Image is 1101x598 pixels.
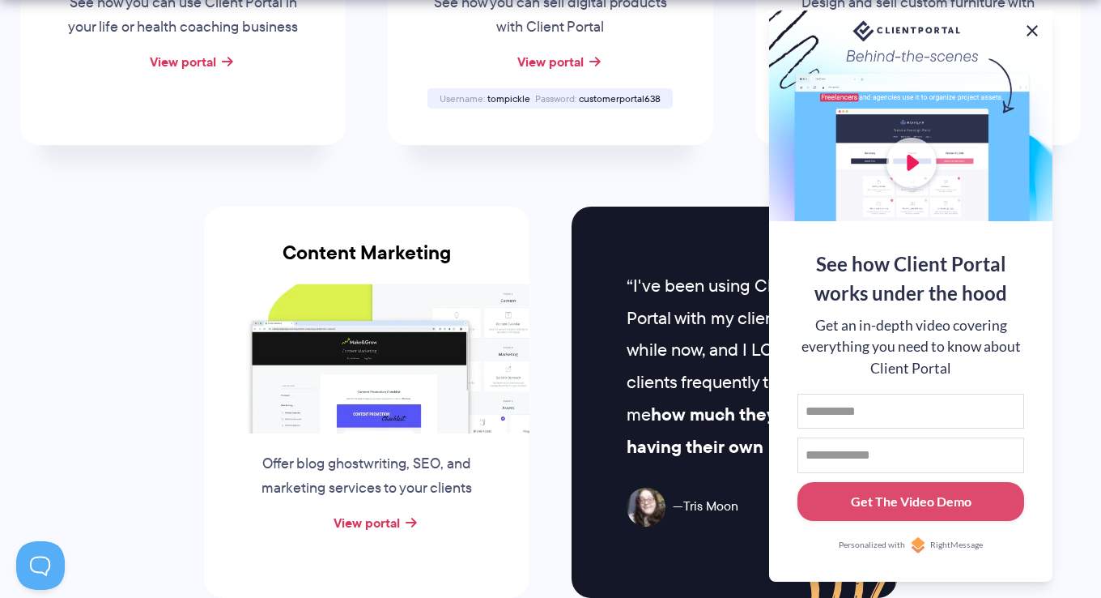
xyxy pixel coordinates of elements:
span: RightMessage [930,539,983,552]
span: Username [440,92,485,105]
button: Get The Video Demo [797,482,1024,522]
span: customerportal638 [579,92,661,105]
h3: Content Marketing [204,241,529,284]
img: Personalized with RightMessage [910,537,926,553]
div: See how Client Portal works under the hood [797,250,1024,308]
a: Personalized withRightMessage [797,537,1024,553]
span: tompickle [487,92,530,105]
strong: how much they love having their own portal [627,401,817,460]
span: Password [535,92,576,105]
span: Personalized with [839,539,905,552]
a: View portal [334,513,400,532]
span: Tris Moon [673,495,738,519]
p: I've been using Client Portal with my clients for a while now, and I LOVE it! My clients frequent... [627,270,841,463]
a: View portal [517,52,584,71]
p: Offer blog ghostwriting, SEO, and marketing services to your clients [244,452,490,501]
div: Get an in-depth video covering everything you need to know about Client Portal [797,315,1024,379]
a: View portal [150,52,216,71]
div: Get The Video Demo [851,492,971,511]
iframe: Toggle Customer Support [16,541,65,590]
